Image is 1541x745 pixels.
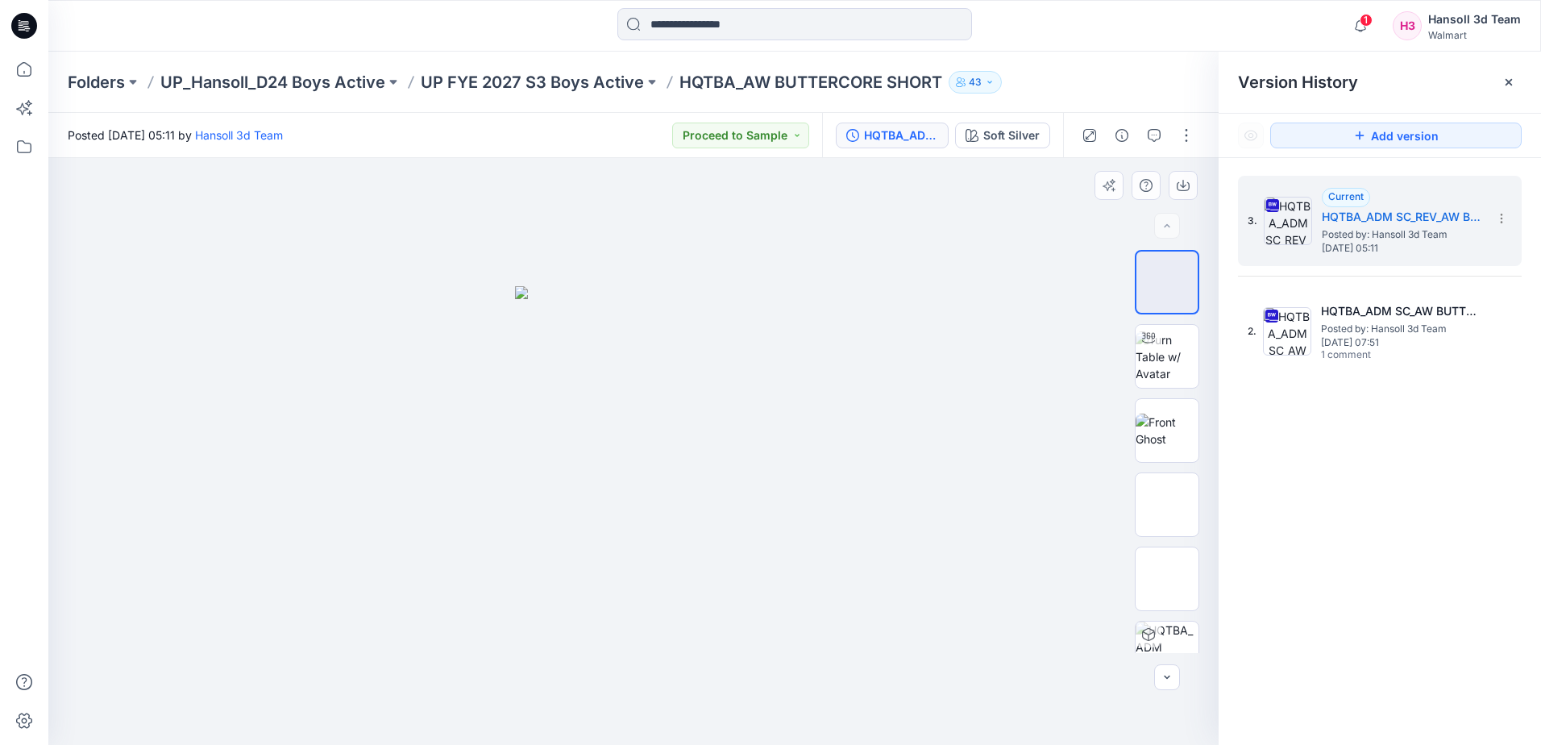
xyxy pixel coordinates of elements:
[1270,123,1522,148] button: Add version
[1360,14,1373,27] span: 1
[864,127,938,144] div: HQTBA_ADM SC_REV_AW BUTTERCORE SHORT
[1109,123,1135,148] button: Details
[68,71,125,94] a: Folders
[836,123,949,148] button: HQTBA_ADM SC_REV_AW BUTTERCORE SHORT
[1136,562,1198,596] img: Back Ghost
[195,128,283,142] a: Hansoll 3d Team
[160,71,385,94] a: UP_Hansoll_D24 Boys Active
[1393,11,1422,40] div: H3
[1238,73,1358,92] span: Version History
[1502,76,1515,89] button: Close
[1136,331,1198,382] img: Turn Table w/ Avatar
[1321,337,1482,348] span: [DATE] 07:51
[1321,302,1482,321] h5: HQTBA_ADM SC_AW BUTTERCORE SHORT
[1428,10,1521,29] div: Hansoll 3d Team
[679,71,942,94] p: HQTBA_AW BUTTERCORE SHORT
[1136,414,1198,447] img: Front Ghost
[1328,190,1364,202] span: Current
[1428,29,1521,41] div: Walmart
[1136,257,1198,308] img: 3/4 Ghost Color Run
[1322,227,1483,243] span: Posted by: Hansoll 3d Team
[1321,321,1482,337] span: Posted by: Hansoll 3d Team
[983,127,1040,144] div: Soft Silver
[515,286,752,745] img: eyJhbGciOiJIUzI1NiIsImtpZCI6IjAiLCJzbHQiOiJzZXMiLCJ0eXAiOiJKV1QifQ.eyJkYXRhIjp7InR5cGUiOiJzdG9yYW...
[1263,307,1311,356] img: HQTBA_ADM SC_AW BUTTERCORE SHORT
[1322,243,1483,254] span: [DATE] 05:11
[949,71,1002,94] button: 43
[1248,214,1257,228] span: 3.
[1264,197,1312,245] img: HQTBA_ADM SC_REV_AW BUTTERCORE SHORT
[421,71,644,94] a: UP FYE 2027 S3 Boys Active
[969,73,982,91] p: 43
[1136,622,1198,685] img: HQTBA_ADM SC_REV_AW BUTTERCORE SHORT Soft Silver
[1321,349,1434,362] span: 1 comment
[1238,123,1264,148] button: Show Hidden Versions
[1248,324,1256,339] span: 2.
[955,123,1050,148] button: Soft Silver
[1322,207,1483,227] h5: HQTBA_ADM SC_REV_AW BUTTERCORE SHORT
[68,127,283,144] span: Posted [DATE] 05:11 by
